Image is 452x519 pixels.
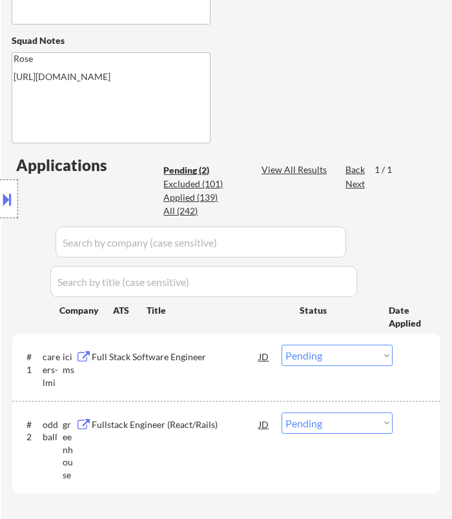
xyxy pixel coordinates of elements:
[300,298,370,321] div: Status
[262,163,331,176] div: View All Results
[26,351,32,376] div: #1
[12,34,211,47] div: Squad Notes
[345,178,366,190] div: Next
[345,163,366,176] div: Back
[375,163,404,176] div: 1 / 1
[258,345,269,368] div: JD
[43,418,63,443] div: oddball
[389,304,425,329] div: Date Applied
[26,418,32,443] div: #2
[92,351,259,363] div: Full Stack Software Engineer
[43,351,63,389] div: careers-lmi
[63,418,76,482] div: greenhouse
[63,351,76,376] div: icims
[258,412,269,436] div: JD
[92,418,259,431] div: Fullstack Engineer (React/Rails)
